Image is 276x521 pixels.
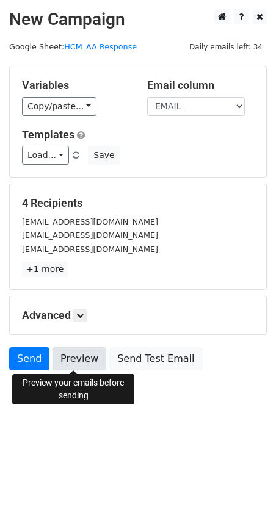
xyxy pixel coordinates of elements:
[22,97,96,116] a: Copy/paste...
[147,79,254,92] h5: Email column
[22,245,158,254] small: [EMAIL_ADDRESS][DOMAIN_NAME]
[22,196,254,210] h5: 4 Recipients
[109,347,202,370] a: Send Test Email
[12,374,134,404] div: Preview your emails before sending
[215,462,276,521] iframe: Chat Widget
[22,309,254,322] h5: Advanced
[22,217,158,226] small: [EMAIL_ADDRESS][DOMAIN_NAME]
[22,79,129,92] h5: Variables
[64,42,137,51] a: HCM_AA Response
[22,262,68,277] a: +1 more
[9,347,49,370] a: Send
[53,347,106,370] a: Preview
[22,128,74,141] a: Templates
[22,231,158,240] small: [EMAIL_ADDRESS][DOMAIN_NAME]
[88,146,120,165] button: Save
[9,9,267,30] h2: New Campaign
[22,146,69,165] a: Load...
[185,42,267,51] a: Daily emails left: 34
[185,40,267,54] span: Daily emails left: 34
[9,42,137,51] small: Google Sheet:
